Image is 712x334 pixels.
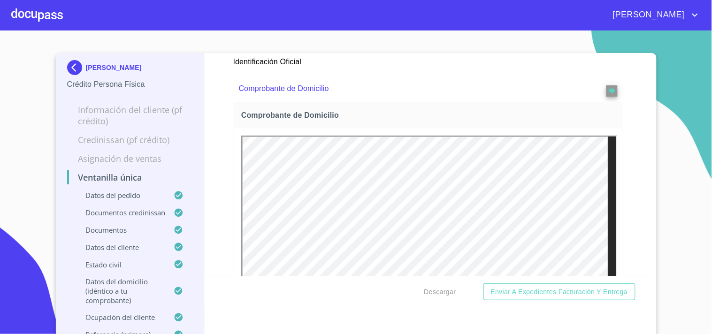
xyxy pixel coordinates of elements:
p: Información del cliente (PF crédito) [67,104,193,127]
p: Identificación Oficial [233,53,322,68]
p: Crédito Persona Física [67,79,193,90]
p: Documentos [67,225,174,235]
img: Docupass spot blue [67,60,86,75]
p: Credinissan (PF crédito) [67,134,193,145]
button: Enviar a Expedientes Facturación y Entrega [483,283,635,301]
button: reject [606,85,618,97]
p: Documentos CrediNissan [67,208,174,217]
button: Descargar [421,283,460,301]
span: Comprobante de Domicilio [241,110,619,120]
span: [PERSON_NAME] [606,8,689,23]
p: Datos del cliente [67,243,174,252]
p: Datos del pedido [67,190,174,200]
p: Datos del domicilio (idéntico a tu comprobante) [67,277,174,305]
span: Enviar a Expedientes Facturación y Entrega [491,286,628,298]
p: Ventanilla única [67,172,193,183]
p: Ocupación del Cliente [67,312,174,322]
div: [PERSON_NAME] [67,60,193,79]
p: Comprobante de Domicilio [239,83,580,94]
p: [PERSON_NAME] [86,64,142,71]
button: account of current user [606,8,701,23]
span: Descargar [424,286,456,298]
p: Estado civil [67,260,174,269]
p: Asignación de Ventas [67,153,193,164]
